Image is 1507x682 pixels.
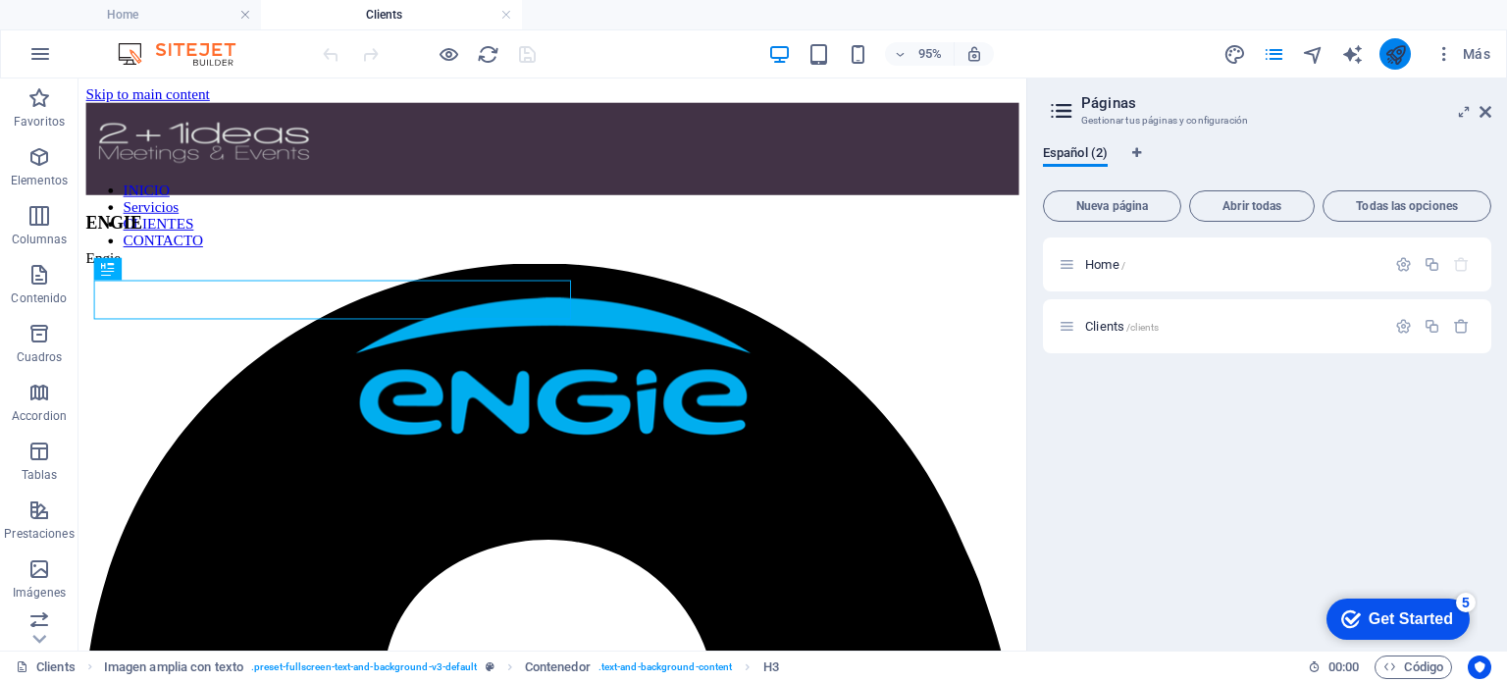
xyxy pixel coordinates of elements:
span: / [1121,260,1125,271]
nav: breadcrumb [104,656,779,679]
h6: Tiempo de la sesión [1308,656,1360,679]
button: design [1222,42,1246,66]
button: publish [1379,38,1411,70]
p: Imágenes [13,585,66,601]
i: Este elemento es un preajuste personalizable [486,661,494,672]
div: Configuración [1395,256,1412,273]
i: Volver a cargar página [477,43,499,66]
span: : [1342,659,1345,674]
span: Todas las opciones [1331,200,1482,212]
div: Duplicar [1424,318,1440,335]
p: Prestaciones [4,526,74,542]
div: Duplicar [1424,256,1440,273]
p: Columnas [12,232,68,247]
span: Haz clic para seleccionar y doble clic para editar [104,656,243,679]
button: text_generator [1340,42,1364,66]
p: Cuadros [17,349,63,365]
a: Skip to main content [8,8,138,25]
button: Usercentrics [1468,656,1491,679]
div: Configuración [1395,318,1412,335]
span: Haz clic para abrir la página [1085,257,1125,272]
img: Editor Logo [113,42,260,66]
i: Diseño (Ctrl+Alt+Y) [1223,43,1246,66]
div: Get Started 5 items remaining, 0% complete [16,10,159,51]
span: Haz clic para seleccionar y doble clic para editar [525,656,591,679]
div: Clients/clients [1079,320,1385,333]
span: Más [1434,44,1490,64]
p: Contenido [11,290,67,306]
p: Favoritos [14,114,65,130]
i: Páginas (Ctrl+Alt+S) [1263,43,1285,66]
p: Accordion [12,408,67,424]
button: Código [1375,656,1452,679]
div: Pestañas de idiomas [1043,145,1491,183]
p: Elementos [11,173,68,188]
span: Nueva página [1052,200,1172,212]
div: Home/ [1079,258,1385,271]
span: . text-and-background-content [598,656,733,679]
button: Abrir todas [1189,190,1315,222]
span: 00 00 [1328,656,1359,679]
button: Nueva página [1043,190,1181,222]
span: . preset-fullscreen-text-and-background-v3-default [251,656,478,679]
button: Todas las opciones [1323,190,1491,222]
button: reload [476,42,499,66]
h2: Páginas [1081,94,1491,112]
div: Eliminar [1453,318,1470,335]
span: /clients [1126,322,1159,333]
span: Abrir todas [1198,200,1306,212]
button: Haz clic para salir del modo de previsualización y seguir editando [437,42,460,66]
button: pages [1262,42,1285,66]
p: Tablas [22,467,58,483]
div: La página principal no puede eliminarse [1453,256,1470,273]
span: Código [1383,656,1443,679]
h4: Clients [261,4,522,26]
h3: Gestionar tus páginas y configuración [1081,112,1452,130]
span: Haz clic para abrir la página [1085,319,1159,334]
i: AI Writer [1341,43,1364,66]
div: Get Started [58,22,142,39]
button: Más [1427,38,1498,70]
span: Español (2) [1043,141,1108,169]
i: Al redimensionar, ajustar el nivel de zoom automáticamente para ajustarse al dispositivo elegido. [965,45,983,63]
button: navigator [1301,42,1325,66]
button: 95% [885,42,955,66]
span: Haz clic para seleccionar y doble clic para editar [763,656,779,679]
h6: 95% [914,42,946,66]
div: 5 [145,4,165,24]
a: Haz clic para cancelar la selección y doble clic para abrir páginas [16,656,76,679]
